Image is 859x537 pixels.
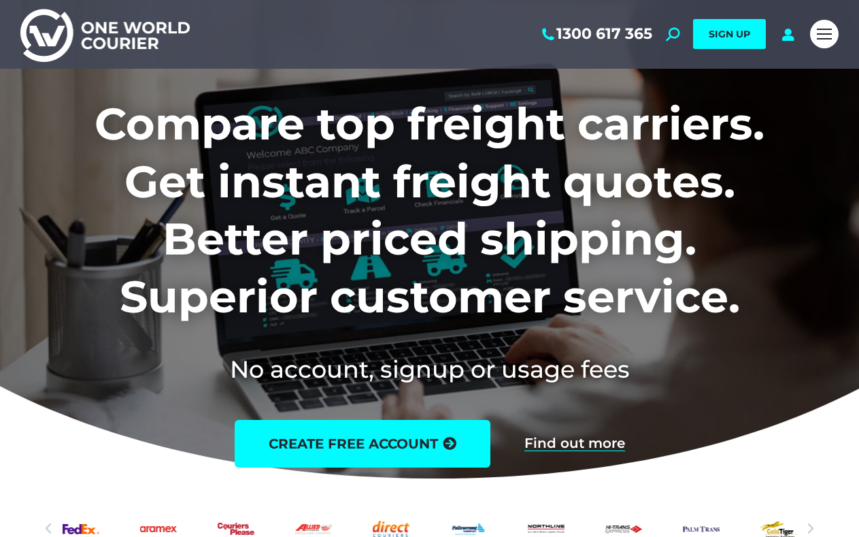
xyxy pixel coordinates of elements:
a: Find out more [524,436,625,451]
a: Mobile menu icon [810,20,839,48]
img: One World Courier [20,7,190,62]
h2: No account, signup or usage fees [20,353,839,386]
a: 1300 617 365 [539,25,652,43]
a: SIGN UP [693,19,766,49]
span: SIGN UP [709,28,750,40]
a: create free account [235,420,490,468]
h1: Compare top freight carriers. Get instant freight quotes. Better priced shipping. Superior custom... [20,95,839,325]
